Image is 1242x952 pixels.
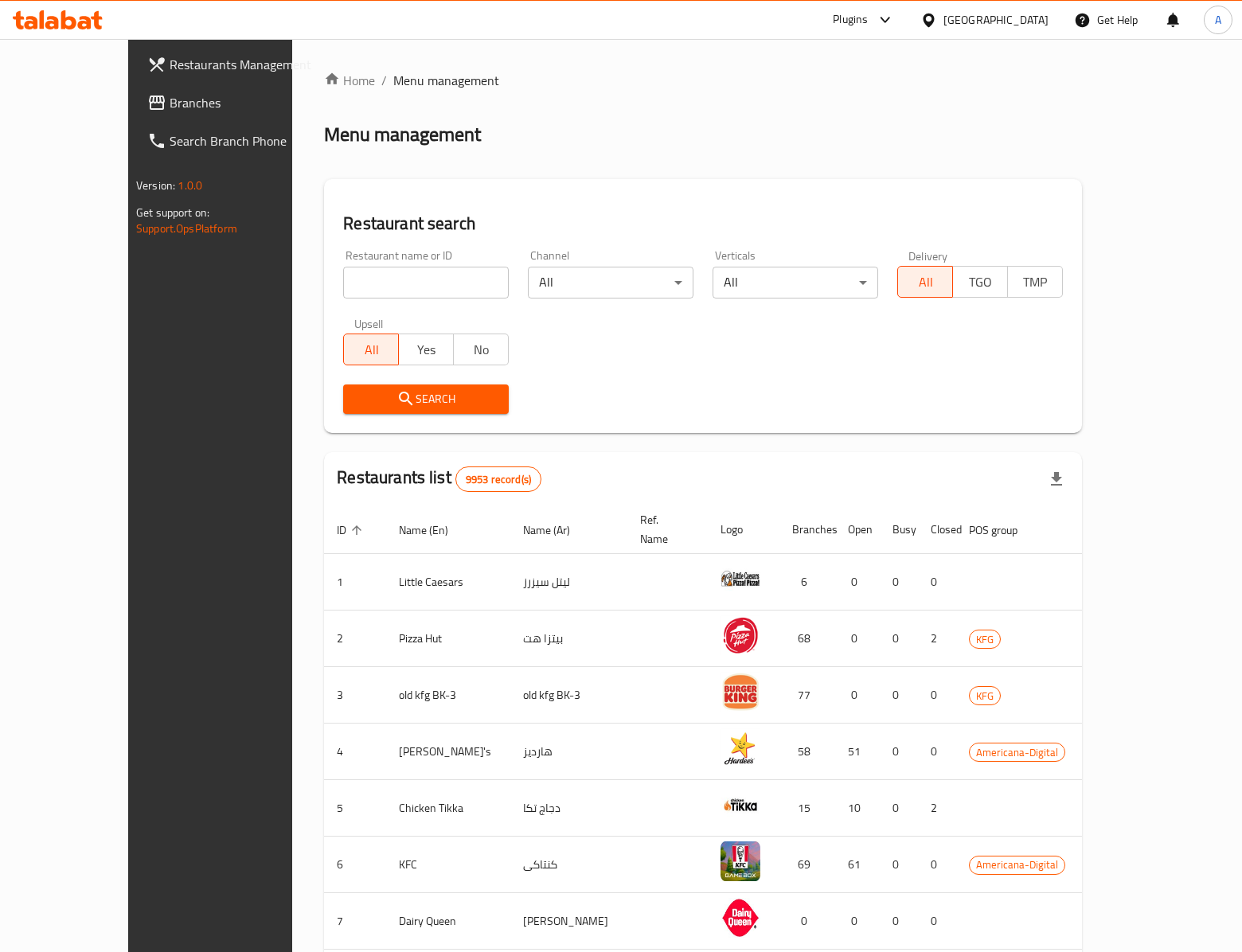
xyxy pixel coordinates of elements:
[880,780,918,837] td: 0
[510,837,627,893] td: كنتاكى
[343,212,1063,236] h2: Restaurant search
[170,93,323,112] span: Branches
[779,611,835,667] td: 68
[386,780,510,837] td: Chicken Tikka
[835,611,880,667] td: 0
[386,724,510,780] td: [PERSON_NAME]'s
[880,611,918,667] td: 0
[386,893,510,950] td: Dairy Queen
[324,724,386,780] td: 4
[880,554,918,611] td: 0
[510,667,627,724] td: old kfg BK-3
[324,122,481,147] h2: Menu management
[779,554,835,611] td: 6
[1037,460,1076,498] div: Export file
[386,667,510,724] td: old kfg BK-3
[835,554,880,611] td: 0
[640,510,689,548] span: Ref. Name
[779,724,835,780] td: 58
[324,837,386,893] td: 6
[835,667,880,724] td: 0
[959,271,1002,294] span: TGO
[918,505,956,554] th: Closed
[354,318,384,329] label: Upsell
[136,202,209,223] span: Get support on:
[918,893,956,950] td: 0
[453,334,509,365] button: No
[324,71,375,90] a: Home
[510,724,627,780] td: هارديز
[170,55,323,74] span: Restaurants Management
[721,728,760,768] img: Hardee's
[970,687,1000,705] span: KFG
[880,724,918,780] td: 0
[343,334,399,365] button: All
[721,672,760,712] img: old kfg BK-3
[970,630,1000,649] span: KFG
[337,466,541,492] h2: Restaurants list
[918,611,956,667] td: 2
[918,780,956,837] td: 2
[510,893,627,950] td: [PERSON_NAME]
[835,837,880,893] td: 61
[970,856,1064,874] span: Americana-Digital
[880,893,918,950] td: 0
[136,218,237,239] a: Support.OpsPlatform
[779,780,835,837] td: 15
[135,84,336,122] a: Branches
[324,893,386,950] td: 7
[969,521,1038,540] span: POS group
[952,266,1008,298] button: TGO
[721,898,760,938] img: Dairy Queen
[135,45,336,84] a: Restaurants Management
[343,267,509,298] input: Search for restaurant name or ID..
[721,841,760,881] img: KFC
[721,615,760,655] img: Pizza Hut
[1014,271,1056,294] span: TMP
[779,837,835,893] td: 69
[523,521,591,540] span: Name (Ar)
[918,667,956,724] td: 0
[405,338,447,361] span: Yes
[324,780,386,837] td: 5
[779,667,835,724] td: 77
[779,505,835,554] th: Branches
[833,10,868,29] div: Plugins
[918,837,956,893] td: 0
[170,131,323,150] span: Search Branch Phone
[835,724,880,780] td: 51
[324,71,1082,90] nav: breadcrumb
[324,611,386,667] td: 2
[135,122,336,160] a: Search Branch Phone
[880,667,918,724] td: 0
[136,175,175,196] span: Version:
[880,505,918,554] th: Busy
[528,267,693,298] div: All
[708,505,779,554] th: Logo
[398,334,454,365] button: Yes
[1007,266,1063,298] button: TMP
[337,521,367,540] span: ID
[943,11,1049,29] div: [GEOGRAPHIC_DATA]
[386,837,510,893] td: KFC
[880,837,918,893] td: 0
[835,505,880,554] th: Open
[350,338,393,361] span: All
[908,250,948,261] label: Delivery
[455,466,541,492] div: Total records count
[399,521,469,540] span: Name (En)
[897,266,953,298] button: All
[510,611,627,667] td: بيتزا هت
[918,554,956,611] td: 0
[460,338,502,361] span: No
[324,554,386,611] td: 1
[324,667,386,724] td: 3
[381,71,387,90] li: /
[835,780,880,837] td: 10
[713,267,878,298] div: All
[510,780,627,837] td: دجاج تكا
[178,175,202,196] span: 1.0.0
[393,71,499,90] span: Menu management
[779,893,835,950] td: 0
[1215,11,1221,29] span: A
